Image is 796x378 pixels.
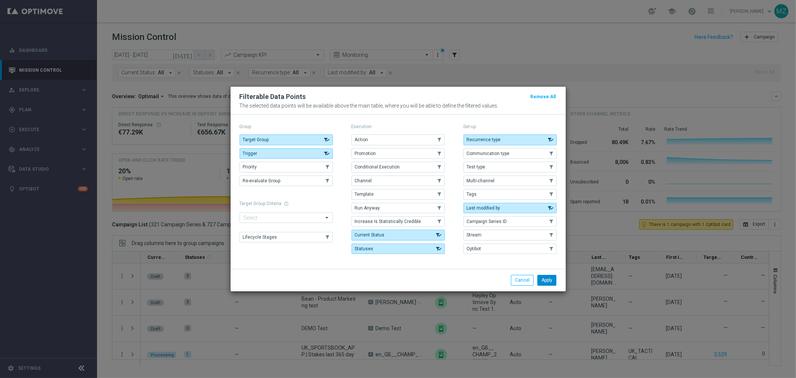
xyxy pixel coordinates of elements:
button: Conditional Execution [352,162,445,172]
button: Optibot [463,244,557,254]
button: Test type [463,162,557,172]
button: Current Status [352,230,445,240]
span: Conditional Execution [355,164,400,170]
span: Promotion [355,151,376,156]
h1: Target Group Criteria [240,201,333,206]
span: Campaign Series ID [467,219,507,224]
span: Increase Is Statistically Credible [355,219,421,224]
button: Promotion [352,148,445,159]
span: Template [355,192,374,197]
button: Last modified by [463,203,557,213]
button: Cancel [511,275,534,285]
span: Target Group [243,137,269,142]
button: Remove All [530,93,557,101]
span: Multi-channel [467,178,495,183]
span: Current Status [355,232,385,238]
p: Set-up [463,124,557,130]
span: Action [355,137,368,142]
p: The selected data points will be available above the main table, where you will be able to define... [240,103,557,109]
button: Communication type [463,148,557,159]
span: help_outline [284,201,289,206]
button: Channel [352,176,445,186]
button: Run Anyway [352,203,445,213]
button: Recurrence type [463,134,557,145]
button: Apply [537,275,556,285]
button: Template [352,189,445,199]
span: Test type [467,164,486,170]
button: Target Group [240,134,333,145]
h2: Filterable Data Points [240,92,306,101]
span: Trigger [243,151,257,156]
button: Re-evaluate Group [240,176,333,186]
span: Statuses [355,246,374,251]
span: Last modified by [467,205,500,211]
span: Priority [243,164,257,170]
span: Re-evaluate Group [243,178,281,183]
span: Run Anyway [355,205,380,211]
button: Stream [463,230,557,240]
button: Trigger [240,148,333,159]
button: Action [352,134,445,145]
span: Lifecycle Stages [243,235,277,240]
button: Tags [463,189,557,199]
span: Recurrence type [467,137,501,142]
span: Communication type [467,151,510,156]
button: Multi-channel [463,176,557,186]
span: Stream [467,232,482,238]
span: Tags [467,192,477,197]
button: Campaign Series ID [463,216,557,227]
p: Group [240,124,333,130]
button: Increase Is Statistically Credible [352,216,445,227]
span: Channel [355,178,372,183]
button: Priority [240,162,333,172]
button: Lifecycle Stages [240,232,333,242]
span: Optibot [467,246,481,251]
p: Execution [352,124,445,130]
button: Statuses [352,244,445,254]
